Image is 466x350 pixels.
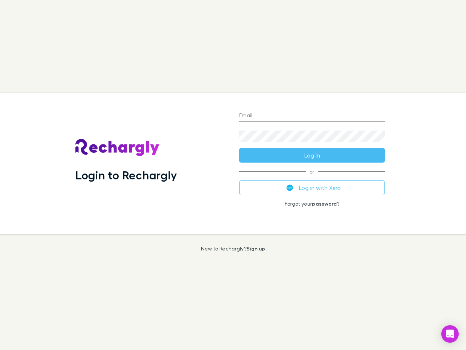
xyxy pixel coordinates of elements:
span: or [239,171,385,172]
p: New to Rechargly? [201,246,265,252]
p: Forgot your ? [239,201,385,207]
button: Log in [239,148,385,163]
a: Sign up [246,245,265,252]
button: Log in with Xero [239,180,385,195]
a: password [312,201,337,207]
img: Rechargly's Logo [75,139,160,156]
div: Open Intercom Messenger [441,325,459,343]
h1: Login to Rechargly [75,168,177,182]
img: Xero's logo [287,184,293,191]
